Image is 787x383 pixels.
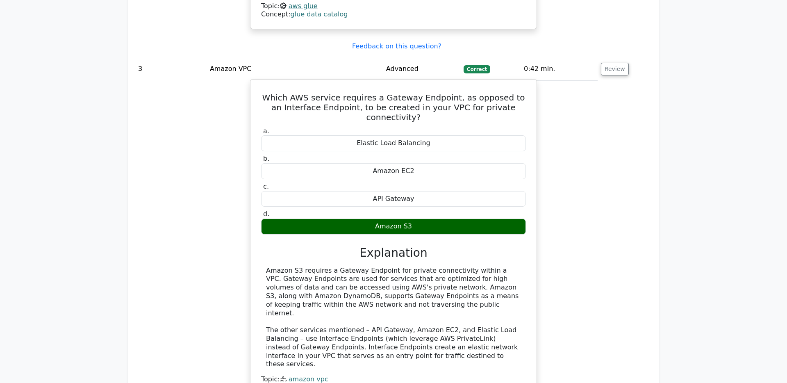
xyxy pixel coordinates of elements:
a: glue data catalog [291,10,348,18]
div: Elastic Load Balancing [261,135,526,151]
div: Amazon S3 [261,219,526,235]
h5: Which AWS service requires a Gateway Endpoint, as opposed to an Interface Endpoint, to be created... [260,93,527,122]
span: b. [263,155,269,162]
td: 0:42 min. [521,57,598,81]
span: c. [263,182,269,190]
div: Concept: [261,10,526,19]
div: Amazon EC2 [261,163,526,179]
h3: Explanation [266,246,521,260]
a: Feedback on this question? [352,42,441,50]
td: 3 [135,57,207,81]
td: Advanced [383,57,460,81]
a: aws glue [289,2,318,10]
span: Correct [464,65,490,73]
div: API Gateway [261,191,526,207]
span: d. [263,210,269,218]
span: a. [263,127,269,135]
div: Topic: [261,2,526,11]
a: amazon vpc [289,375,328,383]
button: Review [601,63,629,75]
div: Amazon S3 requires a Gateway Endpoint for private connectivity within a VPC. Gateway Endpoints ar... [266,267,521,369]
td: Amazon VPC [207,57,383,81]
